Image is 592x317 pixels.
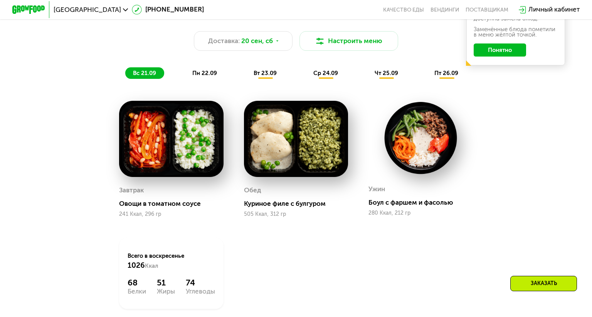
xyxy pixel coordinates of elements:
button: Настроить меню [299,31,398,51]
div: 68 [128,278,146,288]
div: 51 [157,278,175,288]
div: Куриное филе с булгуром [244,200,355,208]
div: Всего в воскресенье [128,252,215,270]
button: Понятно [474,43,526,57]
div: поставщикам [466,7,508,13]
a: Качество еды [383,7,424,13]
span: [GEOGRAPHIC_DATA] [54,7,121,13]
div: Обед [244,184,261,196]
div: Ужин [368,183,385,195]
span: Доставка: [208,36,240,46]
div: Завтрак [119,184,144,196]
a: [PHONE_NUMBER] [132,5,203,15]
div: Боул с фаршем и фасолью [368,199,479,207]
div: Заменённые блюда пометили в меню жёлтой точкой. [474,27,558,38]
span: пн 22.09 [192,70,217,77]
div: Белки [128,288,146,295]
span: 20 сен, сб [241,36,273,46]
div: 505 Ккал, 312 гр [244,211,348,217]
div: В даты, выделенные желтым, доступна замена блюд. [474,10,558,22]
span: 1026 [128,261,145,270]
span: пт 26.09 [434,70,458,77]
div: 280 Ккал, 212 гр [368,210,473,216]
div: Углеводы [186,288,215,295]
span: Ккал [145,262,158,269]
div: 74 [186,278,215,288]
span: ср 24.09 [313,70,338,77]
div: Жиры [157,288,175,295]
div: Овощи в томатном соусе [119,200,230,208]
span: чт 25.09 [375,70,398,77]
span: вт 23.09 [254,70,277,77]
span: вс 21.09 [133,70,156,77]
div: 241 Ккал, 296 гр [119,211,223,217]
div: Заказать [510,276,577,291]
a: Вендинги [431,7,459,13]
div: Личный кабинет [528,5,580,15]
